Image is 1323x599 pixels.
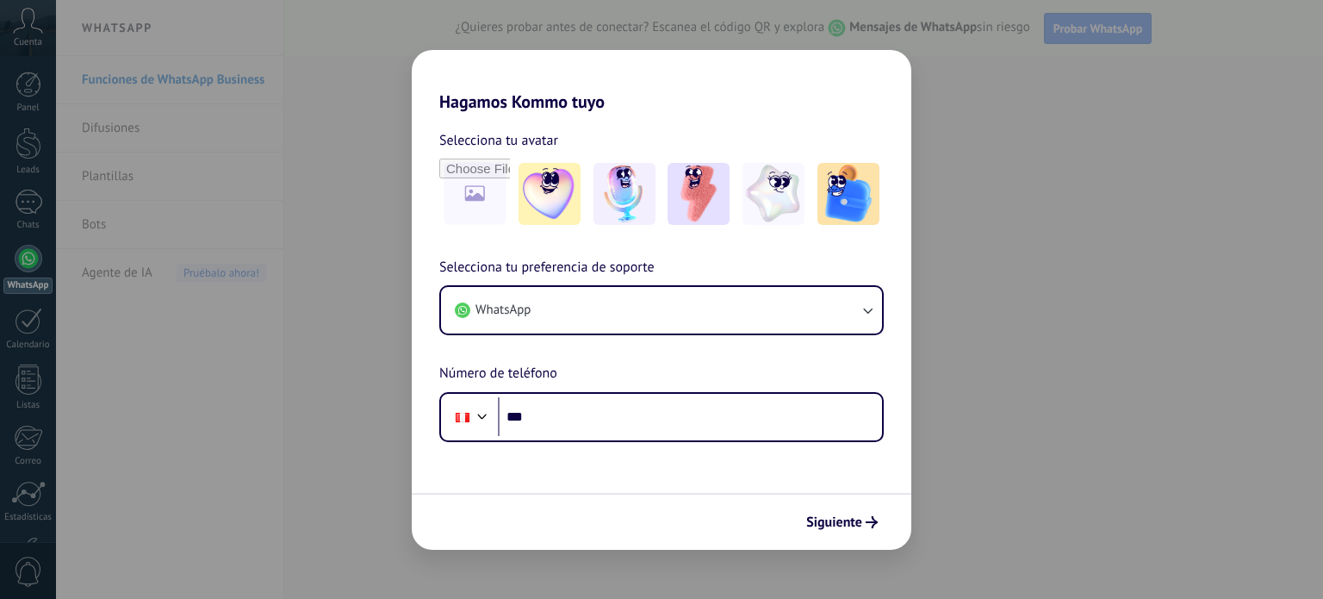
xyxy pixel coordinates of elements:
[475,302,531,319] span: WhatsApp
[519,163,581,225] img: -1.jpeg
[439,257,655,279] span: Selecciona tu preferencia de soporte
[798,508,885,537] button: Siguiente
[668,163,730,225] img: -3.jpeg
[817,163,879,225] img: -5.jpeg
[806,516,862,528] span: Siguiente
[446,399,479,435] div: Peru: + 51
[412,50,911,112] h2: Hagamos Kommo tuyo
[441,287,882,334] button: WhatsApp
[593,163,655,225] img: -2.jpeg
[742,163,804,225] img: -4.jpeg
[439,129,558,152] span: Selecciona tu avatar
[439,363,557,385] span: Número de teléfono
